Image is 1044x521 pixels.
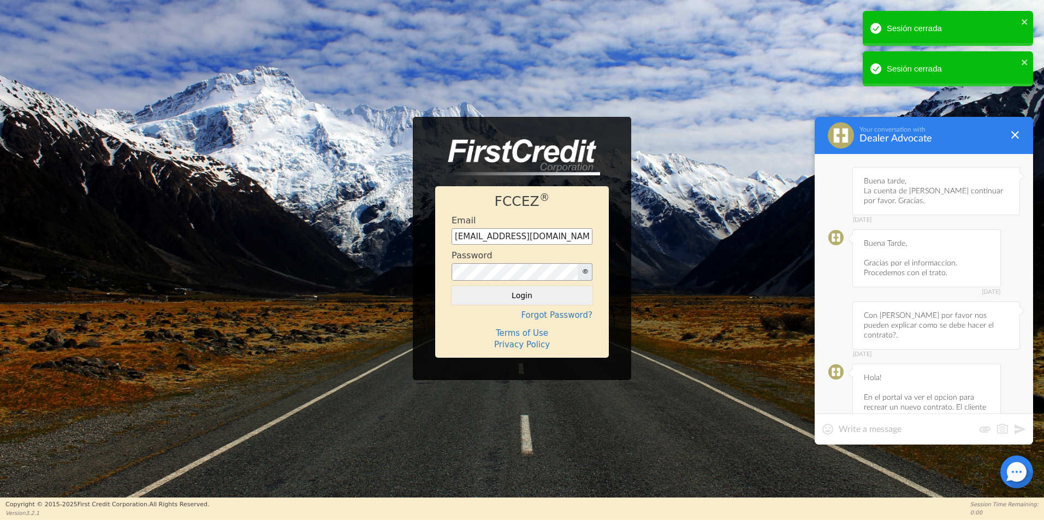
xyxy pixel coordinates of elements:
[887,22,1018,35] div: Sesión cerrada
[852,364,1001,490] div: Hola! En el portal va ver el opcion para recrear un nuevo contrato. El cliente dice que quiere el...
[887,63,1018,75] div: Sesión cerrada
[1021,15,1029,28] button: close
[852,301,1020,350] div: Con [PERSON_NAME] por favor nos pueden explicar como se debe hacer el contrato?.
[853,217,1019,223] span: [DATE]
[970,508,1039,517] p: 0:00
[452,228,592,245] input: Enter email
[5,509,209,517] p: Version 3.2.1
[452,310,592,320] h4: Forgot Password?
[452,263,578,281] input: password
[452,340,592,350] h4: Privacy Policy
[435,139,600,175] img: logo-CMu_cnol.png
[452,328,592,338] h4: Terms of Use
[852,167,1020,215] div: Buena tarde, La cuenta de [PERSON_NAME] continuar por favor. Gracias.
[852,229,1001,287] div: Buena Tarde, Gracias por el informaccion. Procedemos con el trato.
[859,133,1003,144] div: Dealer Advocate
[452,250,493,260] h4: Password
[853,351,1019,358] span: [DATE]
[452,193,592,210] h1: FCCEZ
[1021,56,1029,68] button: close
[452,286,592,305] button: Login
[859,126,1003,133] div: Your conversation with
[149,501,209,508] span: All Rights Reserved.
[970,500,1039,508] p: Session Time Remaining:
[853,289,1000,295] span: [DATE]
[5,500,209,510] p: Copyright © 2015- 2025 First Credit Corporation.
[539,192,550,203] sup: ®
[452,215,476,226] h4: Email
